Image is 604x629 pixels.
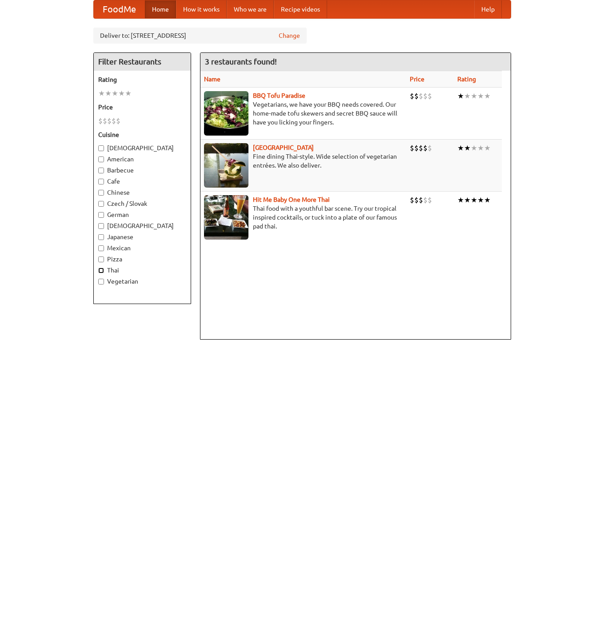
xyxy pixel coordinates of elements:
[414,195,419,205] li: $
[98,232,186,241] label: Japanese
[98,221,186,230] label: [DEMOGRAPHIC_DATA]
[464,91,471,101] li: ★
[98,223,104,229] input: [DEMOGRAPHIC_DATA]
[112,88,118,98] li: ★
[112,116,116,126] li: $
[484,143,491,153] li: ★
[204,143,248,188] img: satay.jpg
[98,116,103,126] li: $
[118,88,125,98] li: ★
[98,75,186,84] h5: Rating
[205,57,277,66] ng-pluralize: 3 restaurants found!
[98,255,186,264] label: Pizza
[457,143,464,153] li: ★
[103,116,107,126] li: $
[464,195,471,205] li: ★
[464,143,471,153] li: ★
[253,196,330,203] a: Hit Me Baby One More Thai
[204,152,403,170] p: Fine dining Thai-style. Wide selection of vegetarian entrées. We also deliver.
[410,143,414,153] li: $
[471,195,477,205] li: ★
[204,76,220,83] a: Name
[94,53,191,71] h4: Filter Restaurants
[428,91,432,101] li: $
[98,177,186,186] label: Cafe
[98,130,186,139] h5: Cuisine
[227,0,274,18] a: Who we are
[274,0,327,18] a: Recipe videos
[176,0,227,18] a: How it works
[419,143,423,153] li: $
[98,103,186,112] h5: Price
[204,195,248,240] img: babythai.jpg
[419,195,423,205] li: $
[484,195,491,205] li: ★
[98,199,186,208] label: Czech / Slovak
[98,279,104,284] input: Vegetarian
[477,195,484,205] li: ★
[98,155,186,164] label: American
[414,91,419,101] li: $
[204,204,403,231] p: Thai food with a youthful bar scene. Try our tropical inspired cocktails, or tuck into a plate of...
[98,234,104,240] input: Japanese
[98,190,104,196] input: Chinese
[98,145,104,151] input: [DEMOGRAPHIC_DATA]
[457,91,464,101] li: ★
[414,143,419,153] li: $
[474,0,502,18] a: Help
[105,88,112,98] li: ★
[98,210,186,219] label: German
[477,143,484,153] li: ★
[98,179,104,184] input: Cafe
[419,91,423,101] li: $
[428,143,432,153] li: $
[484,91,491,101] li: ★
[253,144,314,151] a: [GEOGRAPHIC_DATA]
[94,0,145,18] a: FoodMe
[279,31,300,40] a: Change
[410,195,414,205] li: $
[457,76,476,83] a: Rating
[98,168,104,173] input: Barbecue
[98,88,105,98] li: ★
[98,277,186,286] label: Vegetarian
[204,91,248,136] img: tofuparadise.jpg
[116,116,120,126] li: $
[98,156,104,162] input: American
[107,116,112,126] li: $
[98,188,186,197] label: Chinese
[98,245,104,251] input: Mexican
[204,100,403,127] p: Vegetarians, we have your BBQ needs covered. Our home-made tofu skewers and secret BBQ sauce will...
[98,244,186,252] label: Mexican
[98,201,104,207] input: Czech / Slovak
[457,195,464,205] li: ★
[410,91,414,101] li: $
[93,28,307,44] div: Deliver to: [STREET_ADDRESS]
[145,0,176,18] a: Home
[98,266,186,275] label: Thai
[98,268,104,273] input: Thai
[471,143,477,153] li: ★
[423,195,428,205] li: $
[410,76,424,83] a: Price
[125,88,132,98] li: ★
[423,91,428,101] li: $
[98,212,104,218] input: German
[471,91,477,101] li: ★
[253,92,305,99] a: BBQ Tofu Paradise
[98,144,186,152] label: [DEMOGRAPHIC_DATA]
[98,256,104,262] input: Pizza
[477,91,484,101] li: ★
[428,195,432,205] li: $
[423,143,428,153] li: $
[98,166,186,175] label: Barbecue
